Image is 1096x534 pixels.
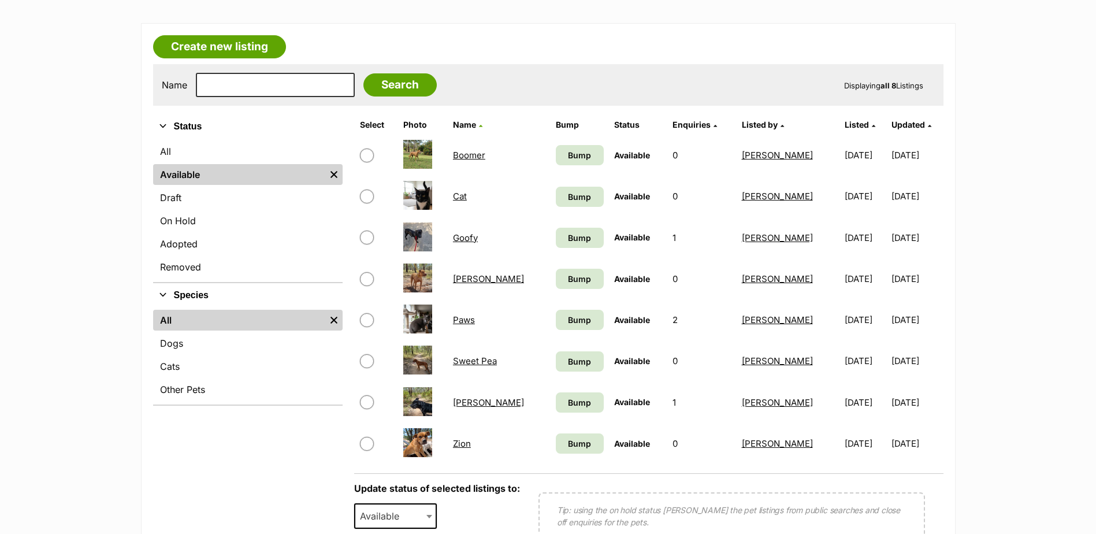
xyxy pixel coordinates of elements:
div: Species [153,307,343,405]
span: Bump [568,396,591,409]
span: Listed [845,120,869,129]
a: Other Pets [153,379,343,400]
a: [PERSON_NAME] [742,355,813,366]
label: Update status of selected listings to: [354,483,520,494]
a: Cats [153,356,343,377]
a: [PERSON_NAME] [742,232,813,243]
a: Bump [556,269,604,289]
p: Tip: using the on hold status [PERSON_NAME] the pet listings from public searches and close off e... [557,504,906,528]
span: Available [614,191,650,201]
span: Bump [568,191,591,203]
span: Available [614,397,650,407]
a: [PERSON_NAME] [742,191,813,202]
td: 0 [668,259,736,299]
a: Available [153,164,325,185]
a: Listed by [742,120,784,129]
td: [DATE] [840,176,890,216]
strong: all 8 [880,81,896,90]
span: Available [614,356,650,366]
span: Updated [891,120,925,129]
span: Bump [568,314,591,326]
div: Status [153,139,343,282]
a: Remove filter [325,310,343,331]
td: [DATE] [840,300,890,340]
a: Create new listing [153,35,286,58]
td: [DATE] [840,341,890,381]
span: Available [614,150,650,160]
a: Removed [153,257,343,277]
a: Bump [556,145,604,165]
a: [PERSON_NAME] [453,397,524,408]
a: Remove filter [325,164,343,185]
a: On Hold [153,210,343,231]
td: [DATE] [891,424,942,463]
td: 1 [668,218,736,258]
a: [PERSON_NAME] [742,314,813,325]
td: [DATE] [891,300,942,340]
td: [DATE] [891,176,942,216]
a: [PERSON_NAME] [742,150,813,161]
td: 0 [668,176,736,216]
td: [DATE] [840,424,890,463]
span: Available [354,503,437,529]
a: Paws [453,314,475,325]
td: [DATE] [840,383,890,422]
td: [DATE] [840,218,890,258]
a: Enquiries [673,120,717,129]
td: [DATE] [891,341,942,381]
span: Available [355,508,411,524]
button: Species [153,288,343,303]
span: Bump [568,273,591,285]
a: Cat [453,191,467,202]
a: Updated [891,120,931,129]
td: 0 [668,341,736,381]
a: [PERSON_NAME] [453,273,524,284]
a: Bump [556,392,604,413]
span: translation missing: en.admin.listings.index.attributes.enquiries [673,120,711,129]
th: Photo [399,116,447,134]
td: [DATE] [891,135,942,175]
td: 1 [668,383,736,422]
span: Listed by [742,120,778,129]
span: Displaying Listings [844,81,923,90]
td: 2 [668,300,736,340]
td: [DATE] [891,259,942,299]
a: [PERSON_NAME] [742,397,813,408]
span: Bump [568,437,591,450]
td: 0 [668,135,736,175]
a: All [153,310,325,331]
span: Bump [568,232,591,244]
span: Bump [568,355,591,368]
td: [DATE] [891,218,942,258]
th: Select [355,116,397,134]
label: Name [162,80,187,90]
a: Bump [556,433,604,454]
a: Listed [845,120,875,129]
td: [DATE] [840,135,890,175]
a: Bump [556,310,604,330]
span: Available [614,232,650,242]
a: Bump [556,187,604,207]
a: Draft [153,187,343,208]
a: Bump [556,351,604,372]
span: Name [453,120,476,129]
a: All [153,141,343,162]
a: Bump [556,228,604,248]
a: Name [453,120,482,129]
a: Boomer [453,150,485,161]
span: Available [614,274,650,284]
a: Dogs [153,333,343,354]
a: Sweet Pea [453,355,497,366]
th: Bump [551,116,608,134]
span: Bump [568,149,591,161]
span: Available [614,439,650,448]
a: Zion [453,438,471,449]
td: 0 [668,424,736,463]
span: Available [614,315,650,325]
td: [DATE] [840,259,890,299]
td: [DATE] [891,383,942,422]
a: Goofy [453,232,478,243]
a: [PERSON_NAME] [742,273,813,284]
a: Adopted [153,233,343,254]
input: Search [363,73,437,97]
